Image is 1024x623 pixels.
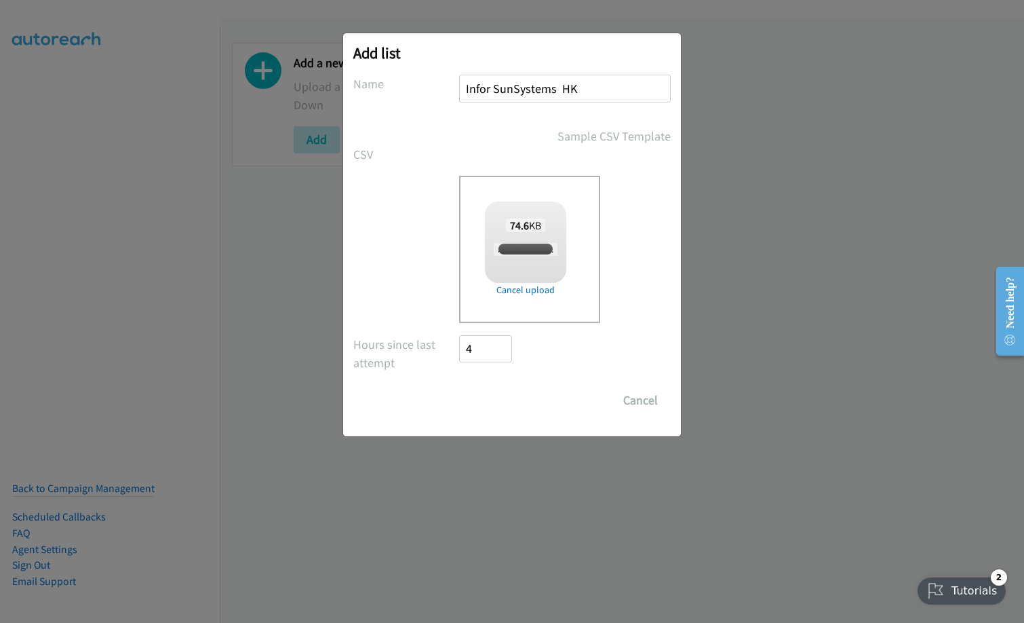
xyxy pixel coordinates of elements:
h2: Add list [353,43,671,62]
label: Hours since last attempt [353,335,459,372]
label: CSV [353,145,459,164]
a: Cancel upload [485,283,566,297]
span: report1755105119509.csv [494,243,591,256]
strong: 74.6 [510,219,529,232]
a: Sample CSV Template [557,127,671,145]
iframe: Checklist [909,564,1014,613]
iframe: Resource Center [985,257,1024,365]
button: Cancel [610,387,671,414]
span: KB [506,219,546,232]
label: Name [353,75,459,93]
